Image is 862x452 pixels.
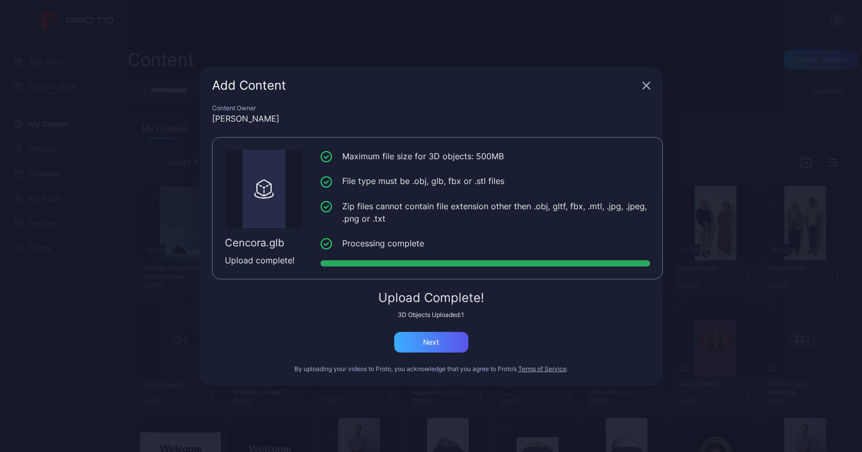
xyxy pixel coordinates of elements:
[321,200,650,225] li: Zip files cannot contain file extension other then .obj, gltf, fbx, .mtl, .jpg, .jpeg, .png or .txt
[394,332,468,353] button: Next
[321,175,650,188] li: File type must be .obj, glb, fbx or .stl files
[212,365,650,373] div: By uploading your videos to Proto, you acknowledge that you agree to Proto’s .
[225,237,303,249] div: Cencora.glb
[212,311,650,319] div: 3D Objects Uploaded: 1
[321,237,650,250] li: Processing complete
[212,104,650,112] div: Content Owner
[225,254,303,266] div: Upload complete!
[321,150,650,163] li: Maximum file size for 3D objects: 500MB
[212,292,650,304] div: Upload Complete!
[423,338,439,346] div: Next
[212,79,638,92] div: Add Content
[212,112,650,125] div: [PERSON_NAME]
[518,365,567,373] button: Terms of Service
